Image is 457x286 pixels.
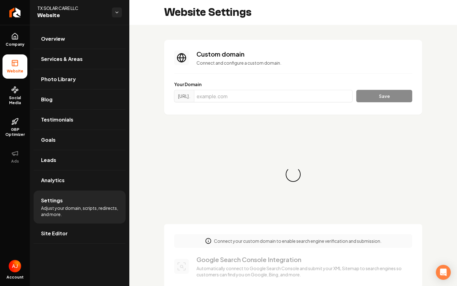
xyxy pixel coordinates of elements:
span: Testimonials [41,116,73,123]
span: Company [3,42,27,47]
span: Leads [41,156,56,164]
span: [URL]. [174,90,194,102]
p: Connect and configure a custom domain. [196,60,412,66]
a: Social Media [2,81,27,110]
button: Open user button [9,260,21,272]
span: Site Editor [41,230,68,237]
a: Testimonials [34,110,126,130]
span: Photo Library [41,76,76,83]
img: Rebolt Logo [9,7,21,17]
p: Connect your custom domain to enable search engine verification and submission. [214,238,381,244]
span: Website [4,69,26,74]
span: Analytics [41,177,65,184]
span: Overview [41,35,65,43]
a: GBP Optimizer [2,113,27,142]
span: Settings [41,197,63,204]
span: Blog [41,96,53,103]
a: Services & Areas [34,49,126,69]
h3: Google Search Console Integration [196,255,405,264]
a: Leads [34,150,126,170]
a: Goals [34,130,126,150]
a: Analytics [34,170,126,190]
a: Blog [34,90,126,109]
a: Site Editor [34,224,126,243]
span: Ads [9,159,21,164]
span: Services & Areas [41,55,83,63]
button: Ads [2,145,27,169]
a: Overview [34,29,126,49]
span: Adjust your domain, scripts, redirects, and more. [41,205,118,217]
p: Automatically connect to Google Search Console and submit your XML Sitemap to search engines so c... [196,265,405,278]
input: example.com [194,90,353,102]
a: Photo Library [34,69,126,89]
span: Website [37,11,107,20]
label: Your Domain [174,81,412,87]
div: Open Intercom Messenger [436,265,451,280]
a: Company [2,28,27,52]
span: Account [7,275,24,280]
img: Austin Jellison [9,260,21,272]
div: Loading [284,166,302,183]
h3: Custom domain [196,50,412,58]
span: TX SOLAR CARE LLC [37,5,107,11]
span: GBP Optimizer [2,127,27,137]
h2: Website Settings [164,6,252,19]
span: Goals [41,136,56,144]
span: Social Media [2,95,27,105]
